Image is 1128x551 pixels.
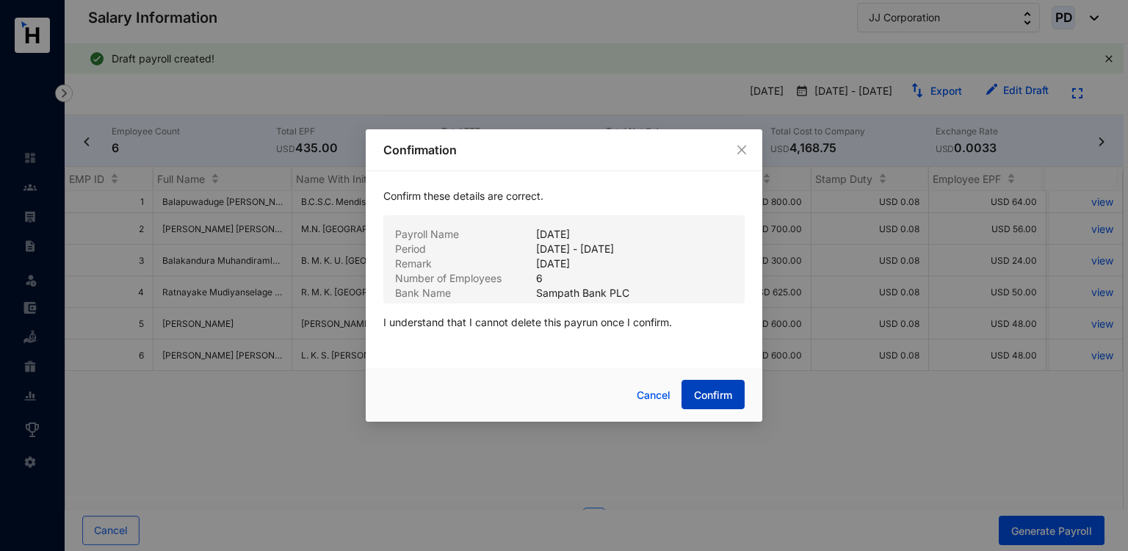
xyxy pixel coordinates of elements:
[536,286,629,300] p: Sampath Bank PLC
[626,381,681,410] button: Cancel
[395,227,536,242] p: Payroll Name
[383,303,745,342] p: I understand that I cannot delete this payrun once I confirm.
[536,227,570,242] p: [DATE]
[681,380,745,409] button: Confirm
[736,144,748,156] span: close
[395,286,536,300] p: Bank Name
[536,271,543,286] p: 6
[395,242,536,256] p: Period
[395,256,536,271] p: Remark
[694,388,732,403] span: Confirm
[536,256,570,271] p: [DATE]
[383,189,745,215] p: Confirm these details are correct.
[536,242,614,256] p: [DATE] - [DATE]
[383,141,745,159] p: Confirmation
[637,387,670,403] span: Cancel
[734,142,750,158] button: Close
[395,271,536,286] p: Number of Employees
